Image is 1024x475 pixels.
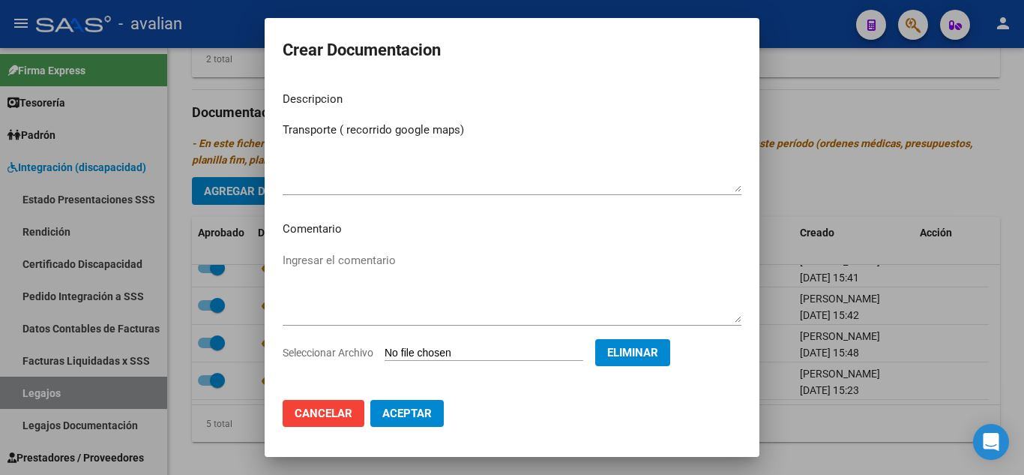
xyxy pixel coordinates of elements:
[295,407,352,420] span: Cancelar
[370,400,444,427] button: Aceptar
[283,221,741,238] p: Comentario
[283,347,373,359] span: Seleccionar Archivo
[973,424,1009,460] div: Open Intercom Messenger
[607,346,658,359] span: Eliminar
[283,36,741,65] h2: Crear Documentacion
[382,407,432,420] span: Aceptar
[595,339,670,366] button: Eliminar
[283,400,364,427] button: Cancelar
[283,91,741,108] p: Descripcion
